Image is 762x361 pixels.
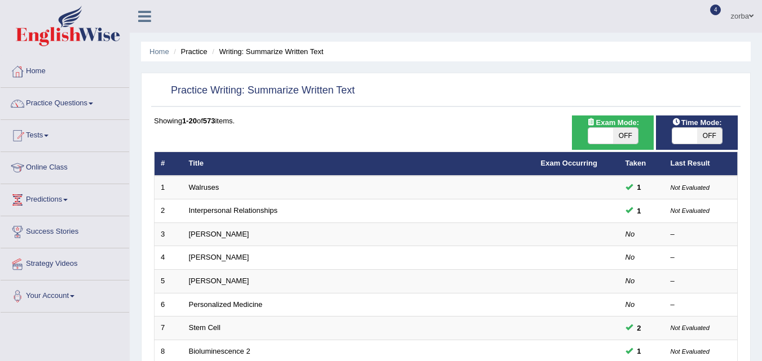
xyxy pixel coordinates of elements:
span: You can still take this question [633,345,646,357]
td: 3 [155,222,183,246]
div: – [671,229,732,240]
small: Not Evaluated [671,324,710,331]
a: Personalized Medicine [189,300,263,309]
td: 6 [155,293,183,317]
th: Title [183,152,535,176]
div: Showing of items. [154,115,738,126]
span: You can still take this question [633,322,646,334]
div: – [671,252,732,263]
em: No [626,230,635,238]
em: No [626,277,635,285]
td: 1 [155,176,183,199]
span: OFF [697,128,722,144]
a: [PERSON_NAME] [189,253,249,261]
span: 4 [710,5,721,15]
span: You can still take this question [633,205,646,217]
a: Your Account [1,280,129,309]
div: – [671,300,732,310]
a: Bioluminescence 2 [189,347,250,355]
b: 1-20 [182,117,197,125]
a: [PERSON_NAME] [189,277,249,285]
th: Last Result [664,152,738,176]
a: Strategy Videos [1,248,129,277]
span: OFF [613,128,638,144]
a: Home [149,47,169,56]
span: Exam Mode: [582,117,643,128]
td: 2 [155,199,183,223]
small: Not Evaluated [671,184,710,191]
b: 573 [203,117,215,125]
a: Predictions [1,184,129,212]
a: Exam Occurring [541,159,597,167]
li: Practice [171,46,207,57]
a: Practice Questions [1,88,129,116]
a: Online Class [1,152,129,180]
th: # [155,152,183,176]
td: 4 [155,246,183,270]
td: 7 [155,317,183,340]
span: Time Mode: [668,117,726,128]
a: Stem Cell [189,323,221,332]
small: Not Evaluated [671,348,710,355]
div: Show exams occurring in exams [572,115,654,150]
a: Home [1,56,129,84]
td: 5 [155,270,183,293]
small: Not Evaluated [671,207,710,214]
a: Tests [1,120,129,148]
a: Interpersonal Relationships [189,206,278,215]
em: No [626,300,635,309]
a: Walruses [189,183,219,191]
span: You can still take this question [633,181,646,193]
a: [PERSON_NAME] [189,230,249,238]
li: Writing: Summarize Written Text [209,46,323,57]
div: – [671,276,732,287]
em: No [626,253,635,261]
a: Success Stories [1,216,129,244]
h2: Practice Writing: Summarize Written Text [154,82,355,99]
th: Taken [619,152,664,176]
